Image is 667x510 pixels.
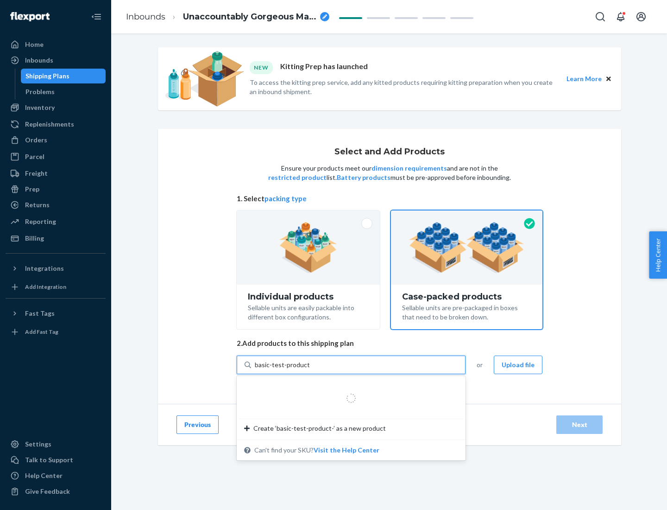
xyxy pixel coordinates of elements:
[280,61,368,74] p: Kitting Prep has launched
[6,437,106,452] a: Settings
[649,231,667,279] button: Help Center
[25,152,44,161] div: Parcel
[25,87,55,96] div: Problems
[632,7,650,26] button: Open account menu
[6,306,106,321] button: Fast Tags
[477,360,483,370] span: or
[6,231,106,246] a: Billing
[250,61,273,74] div: NEW
[10,12,50,21] img: Flexport logo
[25,471,63,480] div: Help Center
[409,222,524,273] img: case-pack.59cecea509d18c883b923b81aeac6d0b.png
[25,103,55,112] div: Inventory
[25,135,47,145] div: Orders
[334,147,445,157] h1: Select and Add Products
[25,200,50,210] div: Returns
[25,487,70,496] div: Give Feedback
[564,420,595,429] div: Next
[6,214,106,229] a: Reporting
[237,338,542,348] span: 2. Add products to this shipping plan
[25,440,51,449] div: Settings
[6,53,106,68] a: Inbounds
[6,117,106,132] a: Replenishments
[402,301,531,322] div: Sellable units are pre-packaged in boxes that need to be broken down.
[126,12,165,22] a: Inbounds
[25,169,48,178] div: Freight
[264,194,307,204] button: packing type
[87,7,106,26] button: Close Navigation
[25,71,69,81] div: Shipping Plans
[6,280,106,294] a: Add Integration
[6,325,106,339] a: Add Fast Tag
[21,84,106,99] a: Problems
[250,78,558,96] p: To access the kitting prep service, add any kitted products requiring kitting preparation when yo...
[6,149,106,164] a: Parcel
[25,56,53,65] div: Inbounds
[254,446,379,455] span: Can't find your SKU?
[21,69,106,83] a: Shipping Plans
[6,100,106,115] a: Inventory
[6,37,106,52] a: Home
[337,173,390,182] button: Battery products
[248,292,369,301] div: Individual products
[591,7,610,26] button: Open Search Box
[255,360,310,370] input: Create ‘basic-test-product-’ as a new productCan't find your SKU?Visit the Help Center
[6,182,106,197] a: Prep
[604,74,614,84] button: Close
[566,74,602,84] button: Learn More
[279,222,337,273] img: individual-pack.facf35554cb0f1810c75b2bd6df2d64e.png
[611,7,630,26] button: Open notifications
[6,198,106,212] a: Returns
[253,424,386,433] span: Create ‘basic-test-product-’ as a new product
[183,11,316,23] span: Unaccountably Gorgeous Mandrill
[176,415,219,434] button: Previous
[268,173,327,182] button: restricted product
[402,292,531,301] div: Case-packed products
[25,185,39,194] div: Prep
[119,3,337,31] ol: breadcrumbs
[6,468,106,483] a: Help Center
[494,356,542,374] button: Upload file
[6,453,106,467] a: Talk to Support
[6,166,106,181] a: Freight
[25,234,44,243] div: Billing
[371,164,447,173] button: dimension requirements
[267,164,512,182] p: Ensure your products meet our and are not in the list. must be pre-approved before inbounding.
[6,133,106,147] a: Orders
[25,217,56,226] div: Reporting
[25,264,64,273] div: Integrations
[25,120,74,129] div: Replenishments
[6,261,106,276] button: Integrations
[237,194,542,204] span: 1. Select
[6,484,106,499] button: Give Feedback
[25,40,44,49] div: Home
[25,309,55,318] div: Fast Tags
[248,301,369,322] div: Sellable units are easily packable into different box configurations.
[25,328,58,336] div: Add Fast Tag
[556,415,603,434] button: Next
[25,283,66,291] div: Add Integration
[25,455,73,465] div: Talk to Support
[314,446,379,455] button: Create ‘basic-test-product-’ as a new productCan't find your SKU?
